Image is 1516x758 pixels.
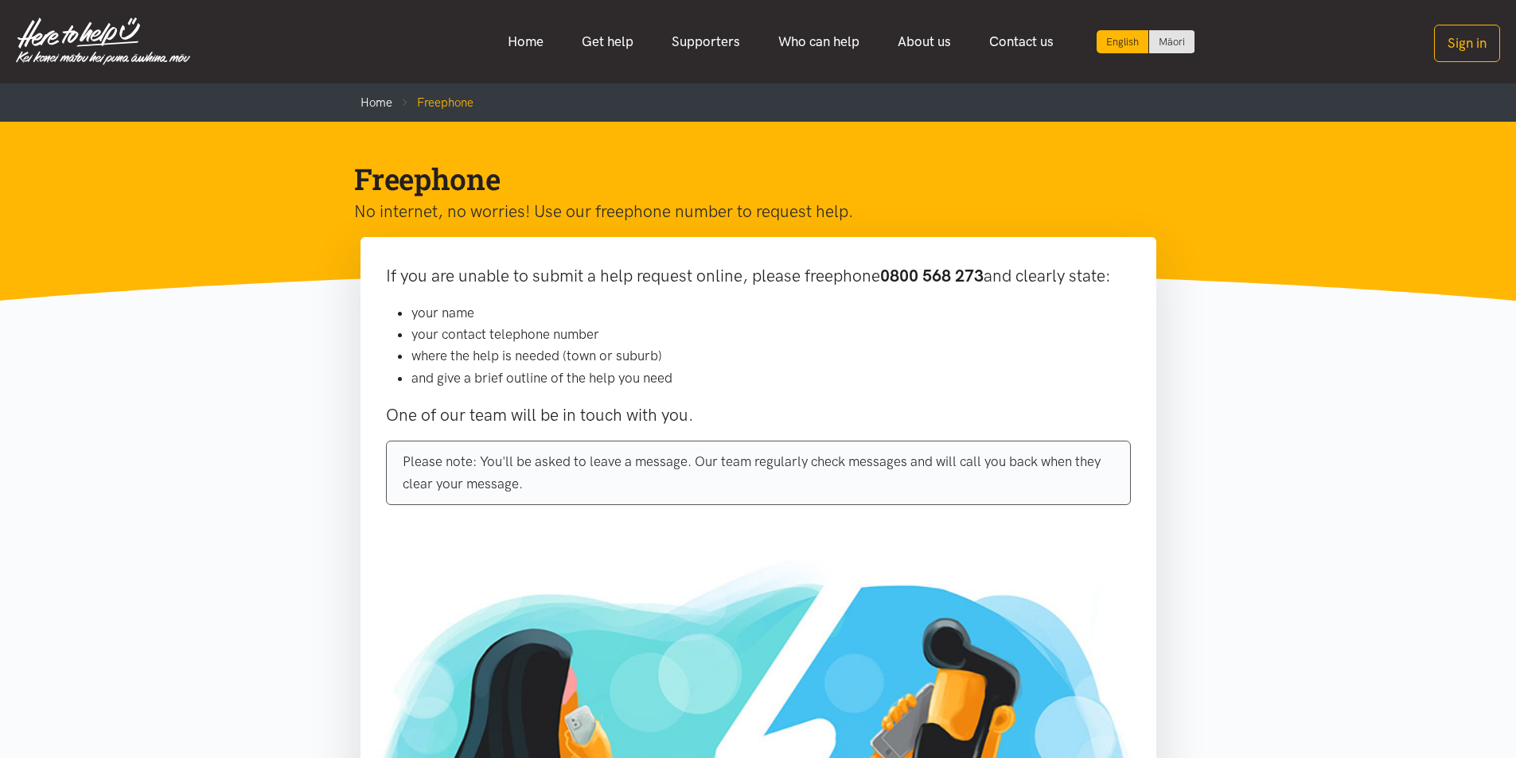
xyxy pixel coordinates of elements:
li: where the help is needed (town or suburb) [411,345,1131,367]
li: and give a brief outline of the help you need [411,367,1131,389]
p: If you are unable to submit a help request online, please freephone and clearly state: [386,262,1131,290]
button: Sign in [1434,25,1500,62]
a: Who can help [759,25,879,59]
b: 0800 568 273 [880,266,984,286]
a: About us [879,25,970,59]
div: Current language [1097,30,1149,53]
li: Freephone [392,93,474,112]
a: Get help [563,25,653,59]
p: One of our team will be in touch with you. [386,402,1131,429]
a: Contact us [970,25,1073,59]
div: Please note: You'll be asked to leave a message. Our team regularly check messages and will call ... [386,441,1131,504]
li: your contact telephone number [411,324,1131,345]
li: your name [411,302,1131,324]
a: Supporters [653,25,759,59]
div: Language toggle [1097,30,1195,53]
a: Switch to Te Reo Māori [1149,30,1194,53]
img: Home [16,17,190,65]
h1: Freephone [354,160,1137,198]
a: Home [360,95,392,110]
p: No internet, no worries! Use our freephone number to request help. [354,198,1137,225]
a: Home [489,25,563,59]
